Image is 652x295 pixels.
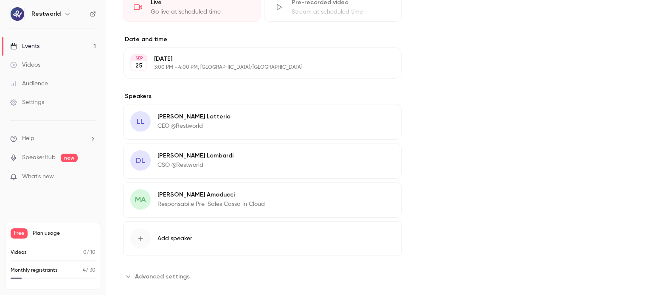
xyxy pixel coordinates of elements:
button: Add speaker [123,221,402,256]
span: 0 [83,250,87,255]
span: DL [136,155,145,166]
li: help-dropdown-opener [10,134,96,143]
div: Settings [10,98,44,107]
p: 3:00 PM - 4:00 PM, [GEOGRAPHIC_DATA]/[GEOGRAPHIC_DATA] [154,64,357,71]
div: Videos [10,61,40,69]
p: [DATE] [154,55,357,63]
div: Audience [10,79,48,88]
label: Date and time [123,35,402,44]
span: Advanced settings [135,272,190,281]
p: 25 [135,62,142,70]
span: Add speaker [157,234,192,243]
p: CEO @Restworld [157,122,230,130]
p: Monthly registrants [11,267,58,274]
p: CSO @Restworld [157,161,233,169]
a: SpeakerHub [22,153,56,162]
p: [PERSON_NAME] Lombardi [157,152,233,160]
span: What's new [22,172,54,181]
div: SEP [131,55,146,61]
div: Stream at scheduled time [292,8,391,16]
span: new [61,154,78,162]
h6: Restworld [31,10,61,18]
div: DL[PERSON_NAME] LombardiCSO @Restworld [123,143,402,179]
iframe: Noticeable Trigger [86,173,96,181]
span: Plan usage [33,230,96,237]
img: Restworld [11,7,24,21]
div: Go live at scheduled time [151,8,250,16]
p: [PERSON_NAME] Amaducci [157,191,265,199]
section: Advanced settings [123,270,402,283]
span: Free [11,228,28,239]
p: / 30 [83,267,96,274]
span: Help [22,134,34,143]
div: Events [10,42,39,51]
div: MA[PERSON_NAME] AmaducciResponsabile Pre-Sales Cassa in Cloud [123,182,402,218]
span: MA [135,194,146,205]
span: LL [137,116,144,127]
p: / 10 [83,249,96,256]
p: Videos [11,249,27,256]
button: Advanced settings [123,270,195,283]
div: LL[PERSON_NAME] LotterioCEO @Restworld [123,104,402,140]
label: Speakers [123,92,402,101]
p: [PERSON_NAME] Lotterio [157,112,230,121]
span: 4 [83,268,86,273]
p: Responsabile Pre-Sales Cassa in Cloud [157,200,265,208]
